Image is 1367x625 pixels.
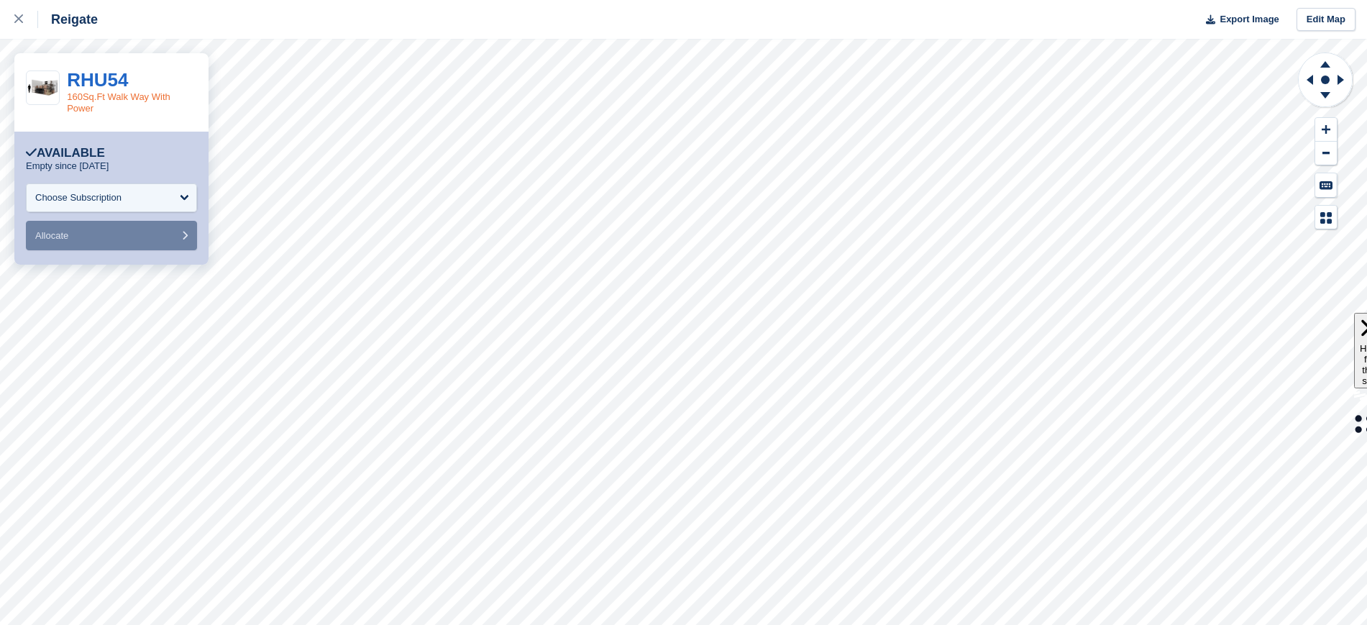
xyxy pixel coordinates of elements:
div: Reigate [38,11,98,28]
span: Export Image [1220,12,1279,27]
a: RHU54 [67,69,128,91]
button: Map Legend [1315,206,1337,229]
div: Available [26,146,105,160]
img: 150-sqft-unit.jpg [27,76,59,100]
button: Keyboard Shortcuts [1315,173,1337,197]
button: Allocate [26,221,197,250]
button: Zoom Out [1315,142,1337,165]
p: Empty since [DATE] [26,160,109,172]
div: Choose Subscription [35,191,122,205]
a: Edit Map [1297,8,1355,32]
button: Export Image [1197,8,1279,32]
span: Allocate [35,230,68,241]
button: Zoom In [1315,118,1337,142]
a: 160Sq.Ft Walk Way With Power [67,91,170,114]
